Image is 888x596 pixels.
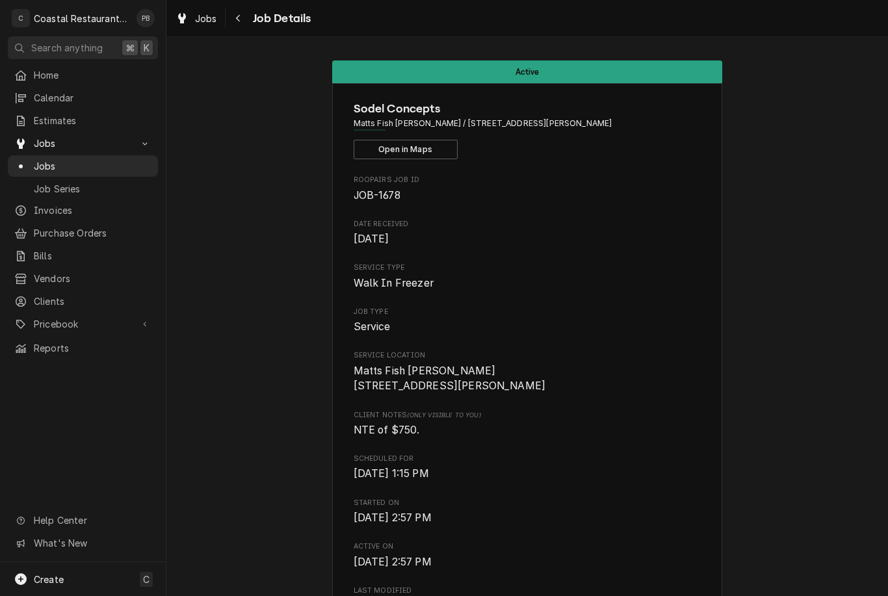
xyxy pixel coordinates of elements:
span: Last Modified [354,586,701,596]
span: Vendors [34,272,151,285]
span: ⌘ [125,41,135,55]
span: Started On [354,498,701,508]
span: Active [516,68,540,76]
a: Jobs [8,155,158,177]
span: Started On [354,510,701,526]
a: Go to Pricebook [8,313,158,335]
div: Client Information [354,100,701,159]
span: Reports [34,341,151,355]
div: Coastal Restaurant Repair [34,12,129,25]
a: Job Series [8,178,158,200]
span: Scheduled For [354,466,701,482]
div: Job Type [354,307,701,335]
span: Job Details [249,10,311,27]
span: Active On [354,554,701,570]
span: NTE of $750. [354,424,420,436]
span: Home [34,68,151,82]
button: Open in Maps [354,140,458,159]
span: Roopairs Job ID [354,175,701,185]
span: Roopairs Job ID [354,188,701,203]
span: Clients [34,294,151,308]
span: Jobs [34,136,132,150]
span: What's New [34,536,150,550]
span: JOB-1678 [354,189,400,201]
span: C [143,573,150,586]
span: [DATE] 2:57 PM [354,512,432,524]
a: Invoices [8,200,158,221]
a: Reports [8,337,158,359]
span: Service Type [354,276,701,291]
span: Service [354,320,391,333]
span: Matts Fish [PERSON_NAME] [STREET_ADDRESS][PERSON_NAME] [354,365,546,393]
div: Date Received [354,219,701,247]
div: PB [137,9,155,27]
a: Home [8,64,158,86]
span: Date Received [354,231,701,247]
span: [DATE] 1:15 PM [354,467,429,480]
span: Jobs [34,159,151,173]
span: Help Center [34,513,150,527]
div: Started On [354,498,701,526]
span: Walk In Freezer [354,277,434,289]
span: Estimates [34,114,151,127]
span: Pricebook [34,317,132,331]
a: Clients [8,291,158,312]
span: Create [34,574,64,585]
div: C [12,9,30,27]
span: Invoices [34,203,151,217]
span: Scheduled For [354,454,701,464]
span: Name [354,100,701,118]
div: Phill Blush's Avatar [137,9,155,27]
span: Job Type [354,319,701,335]
span: Job Series [34,182,151,196]
span: [DATE] [354,233,389,245]
span: Active On [354,541,701,552]
button: Search anything⌘K [8,36,158,59]
div: Service Type [354,263,701,291]
span: Client Notes [354,410,701,421]
div: Roopairs Job ID [354,175,701,203]
span: Purchase Orders [34,226,151,240]
span: K [144,41,150,55]
span: Service Location [354,350,701,361]
div: [object Object] [354,410,701,438]
a: Go to Help Center [8,510,158,531]
a: Calendar [8,87,158,109]
div: Service Location [354,350,701,394]
span: Search anything [31,41,103,55]
div: Active On [354,541,701,569]
a: Estimates [8,110,158,131]
span: (Only Visible to You) [407,411,480,419]
div: Scheduled For [354,454,701,482]
a: Bills [8,245,158,266]
div: Status [332,60,722,83]
span: Service Type [354,263,701,273]
a: Purchase Orders [8,222,158,244]
span: Address [354,118,701,129]
span: Job Type [354,307,701,317]
span: [DATE] 2:57 PM [354,556,432,568]
span: [object Object] [354,422,701,438]
span: Date Received [354,219,701,229]
span: Service Location [354,363,701,394]
span: Calendar [34,91,151,105]
button: Navigate back [228,8,249,29]
a: Go to What's New [8,532,158,554]
span: Bills [34,249,151,263]
a: Jobs [170,8,222,29]
a: Vendors [8,268,158,289]
span: Jobs [195,12,217,25]
a: Go to Jobs [8,133,158,154]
